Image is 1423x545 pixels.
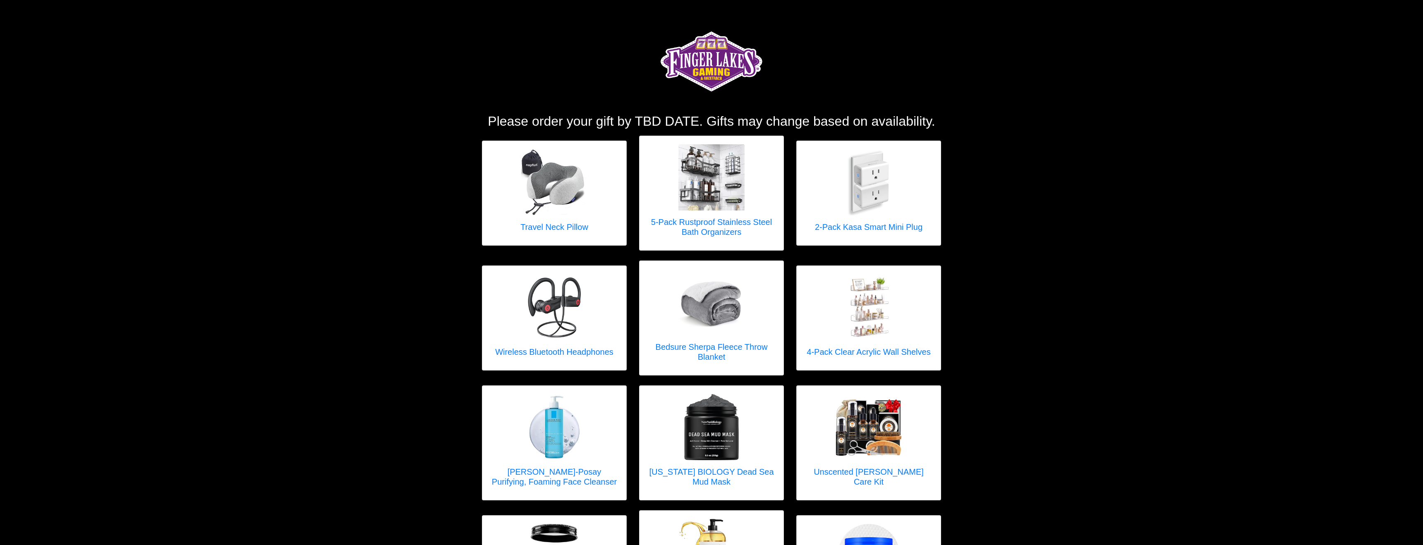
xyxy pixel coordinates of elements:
img: Travel Neck Pillow [521,149,587,215]
a: Bedsure Sherpa Fleece Throw Blanket Bedsure Sherpa Fleece Throw Blanket [648,269,775,367]
a: Travel Neck Pillow Travel Neck Pillow [520,149,588,237]
h5: [PERSON_NAME]-Posay Purifying, Foaming Face Cleanser [491,467,618,487]
img: NEW YORK BIOLOGY Dead Sea Mud Mask [678,394,745,460]
h5: [US_STATE] BIOLOGY Dead Sea Mud Mask [648,467,775,487]
h5: 5-Pack Rustproof Stainless Steel Bath Organizers [648,217,775,237]
h5: Travel Neck Pillow [520,222,588,232]
a: 5-Pack Rustproof Stainless Steel Bath Organizers 5-Pack Rustproof Stainless Steel Bath Organizers [648,144,775,242]
a: La Roche-Posay Purifying, Foaming Face Cleanser [PERSON_NAME]-Posay Purifying, Foaming Face Cleanser [491,394,618,492]
a: Wireless Bluetooth Headphones Wireless Bluetooth Headphones [495,274,613,362]
img: Bedsure Sherpa Fleece Throw Blanket [678,269,745,335]
img: Unscented Beard Care Kit [836,399,902,456]
img: 5-Pack Rustproof Stainless Steel Bath Organizers [678,144,745,210]
img: Logo [658,21,765,103]
img: 2-Pack Kasa Smart Mini Plug [836,149,902,215]
img: La Roche-Posay Purifying, Foaming Face Cleanser [521,394,587,460]
h2: Please order your gift by TBD DATE. Gifts may change based on availability. [482,113,941,129]
a: NEW YORK BIOLOGY Dead Sea Mud Mask [US_STATE] BIOLOGY Dead Sea Mud Mask [648,394,775,492]
h5: Unscented [PERSON_NAME] Care Kit [805,467,932,487]
img: 4-Pack Clear Acrylic Wall Shelves [836,274,902,340]
h5: 4-Pack Clear Acrylic Wall Shelves [807,347,930,357]
h5: Bedsure Sherpa Fleece Throw Blanket [648,342,775,362]
a: 4-Pack Clear Acrylic Wall Shelves 4-Pack Clear Acrylic Wall Shelves [807,274,930,362]
a: Unscented Beard Care Kit Unscented [PERSON_NAME] Care Kit [805,394,932,492]
img: Wireless Bluetooth Headphones [521,274,587,340]
a: 2-Pack Kasa Smart Mini Plug 2-Pack Kasa Smart Mini Plug [815,149,922,237]
h5: 2-Pack Kasa Smart Mini Plug [815,222,922,232]
h5: Wireless Bluetooth Headphones [495,347,613,357]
